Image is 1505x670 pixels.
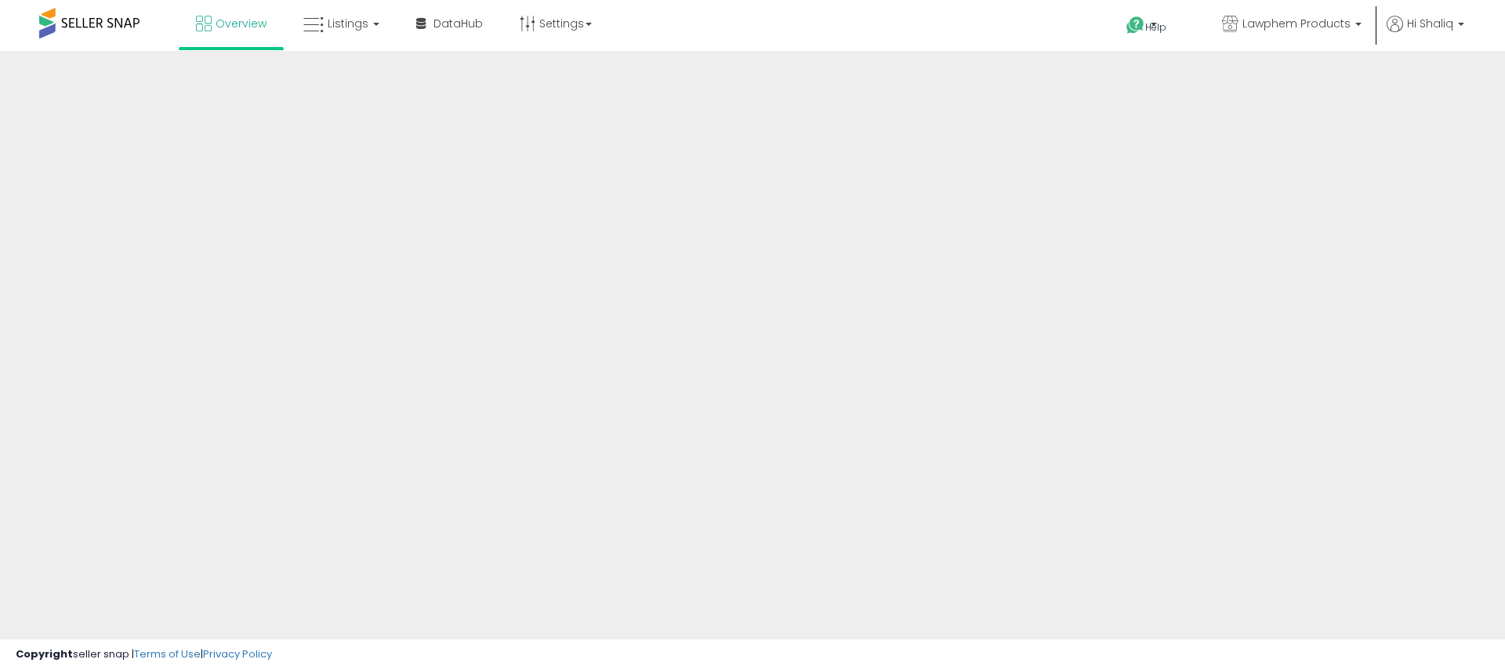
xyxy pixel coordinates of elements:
span: Help [1145,20,1166,34]
span: Listings [328,16,368,31]
a: Help [1114,4,1197,51]
div: seller snap | | [16,647,272,662]
span: Lawphem Products [1242,16,1351,31]
a: Hi Shaliq [1387,16,1464,51]
a: Terms of Use [134,646,201,661]
i: Get Help [1126,16,1145,35]
span: Overview [216,16,267,31]
strong: Copyright [16,646,73,661]
a: Privacy Policy [203,646,272,661]
span: DataHub [433,16,483,31]
span: Hi Shaliq [1407,16,1453,31]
